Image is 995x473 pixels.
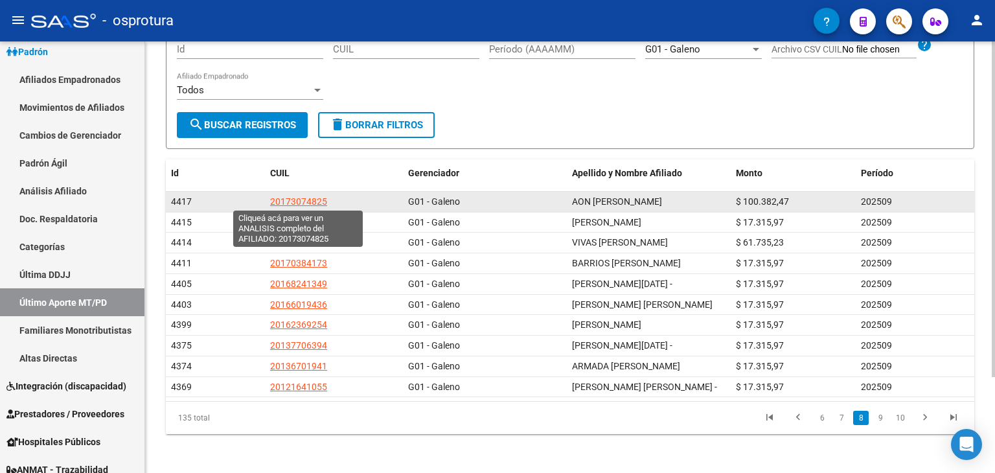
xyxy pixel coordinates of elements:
[951,429,982,460] div: Open Intercom Messenger
[861,168,893,178] span: Período
[861,196,892,207] span: 202509
[814,411,830,425] a: 6
[861,237,892,248] span: 202509
[177,112,308,138] button: Buscar Registros
[270,361,327,371] span: 20136701941
[270,258,327,268] span: 20170384173
[330,119,423,131] span: Borrar Filtros
[917,37,932,52] mat-icon: help
[10,12,26,28] mat-icon: menu
[772,44,842,54] span: Archivo CSV CUIL
[861,299,892,310] span: 202509
[171,382,192,392] span: 4369
[408,196,460,207] span: G01 - Galeno
[853,411,869,425] a: 8
[171,258,192,268] span: 4411
[572,279,672,289] span: [PERSON_NAME][DATE] -
[171,361,192,371] span: 4374
[731,159,856,187] datatable-header-cell: Monto
[832,407,851,429] li: page 7
[861,258,892,268] span: 202509
[166,402,325,434] div: 135 total
[941,411,966,425] a: go to last page
[892,411,909,425] a: 10
[408,237,460,248] span: G01 - Galeno
[270,382,327,392] span: 20121641055
[270,168,290,178] span: CUIL
[842,44,917,56] input: Archivo CSV CUIL
[6,45,48,59] span: Padrón
[861,319,892,330] span: 202509
[736,217,784,227] span: $ 17.315,97
[6,407,124,421] span: Prestadores / Proveedores
[861,382,892,392] span: 202509
[736,340,784,351] span: $ 17.315,97
[270,299,327,310] span: 20166019436
[861,340,892,351] span: 202509
[645,43,700,55] span: G01 - Galeno
[871,407,890,429] li: page 9
[318,112,435,138] button: Borrar Filtros
[736,168,762,178] span: Monto
[6,379,126,393] span: Integración (discapacidad)
[851,407,871,429] li: page 8
[736,319,784,330] span: $ 17.315,97
[408,361,460,371] span: G01 - Galeno
[408,299,460,310] span: G01 - Galeno
[567,159,731,187] datatable-header-cell: Apellido y Nombre Afiliado
[102,6,174,35] span: - osprotura
[856,159,974,187] datatable-header-cell: Período
[572,168,682,178] span: Apellido y Nombre Afiliado
[270,340,327,351] span: 20137706394
[270,319,327,330] span: 20162369254
[736,382,784,392] span: $ 17.315,97
[572,299,713,310] span: [PERSON_NAME] [PERSON_NAME]
[265,159,403,187] datatable-header-cell: CUIL
[572,237,668,248] span: VIVAS [PERSON_NAME]
[572,217,641,227] span: [PERSON_NAME]
[171,279,192,289] span: 4405
[736,279,784,289] span: $ 17.315,97
[572,361,680,371] span: ARMADA [PERSON_NAME]
[861,217,892,227] span: 202509
[408,168,459,178] span: Gerenciador
[969,12,985,28] mat-icon: person
[873,411,888,425] a: 9
[736,196,789,207] span: $ 100.382,47
[572,340,672,351] span: [PERSON_NAME][DATE] -
[757,411,782,425] a: go to first page
[270,279,327,289] span: 20168241349
[736,237,784,248] span: $ 61.735,23
[177,84,204,96] span: Todos
[330,117,345,132] mat-icon: delete
[189,119,296,131] span: Buscar Registros
[408,258,460,268] span: G01 - Galeno
[572,319,641,330] span: [PERSON_NAME]
[572,382,717,392] span: [PERSON_NAME] [PERSON_NAME] -
[834,411,849,425] a: 7
[786,411,810,425] a: go to previous page
[403,159,567,187] datatable-header-cell: Gerenciador
[408,319,460,330] span: G01 - Galeno
[171,168,179,178] span: Id
[270,196,327,207] span: 20173074825
[171,340,192,351] span: 4375
[572,258,681,268] span: BARRIOS [PERSON_NAME]
[171,217,192,227] span: 4415
[166,159,265,187] datatable-header-cell: Id
[408,217,460,227] span: G01 - Galeno
[812,407,832,429] li: page 6
[736,258,784,268] span: $ 17.315,97
[913,411,937,425] a: go to next page
[890,407,911,429] li: page 10
[171,237,192,248] span: 4414
[861,279,892,289] span: 202509
[861,361,892,371] span: 202509
[408,382,460,392] span: G01 - Galeno
[6,435,100,449] span: Hospitales Públicos
[171,319,192,330] span: 4399
[736,299,784,310] span: $ 17.315,97
[270,237,327,248] span: 20172268448
[572,196,662,207] span: AON [PERSON_NAME]
[189,117,204,132] mat-icon: search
